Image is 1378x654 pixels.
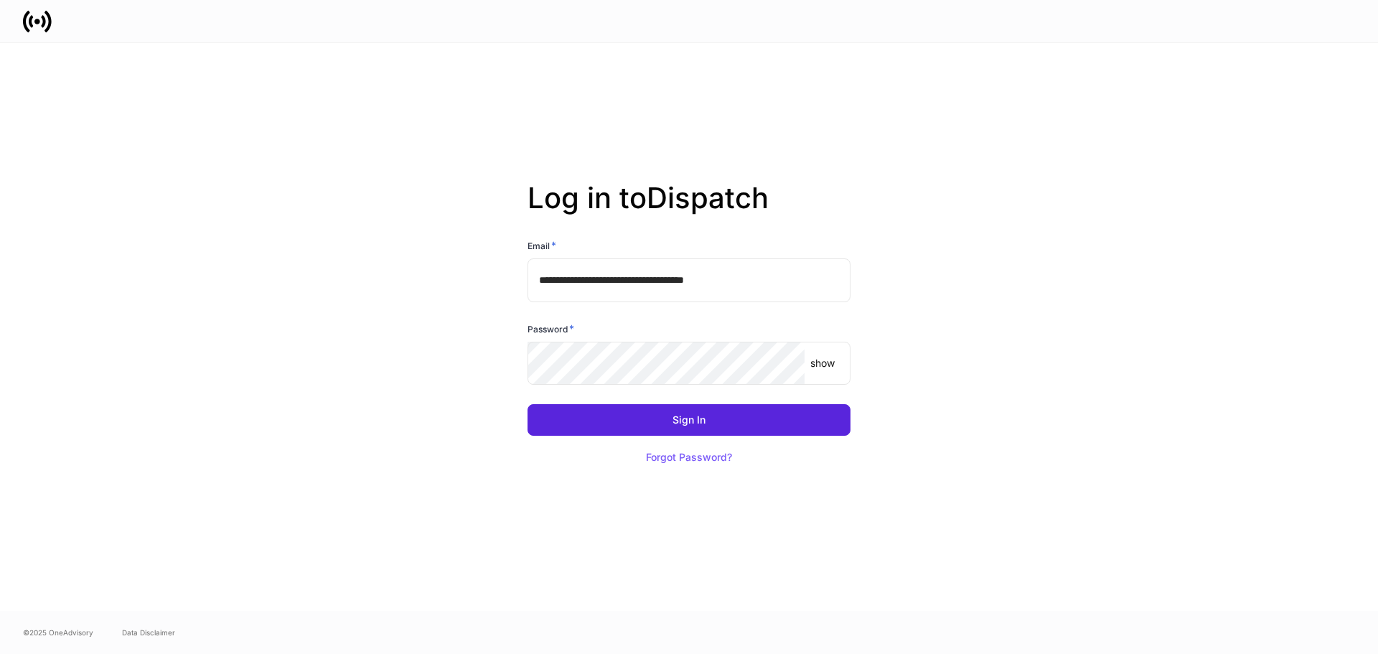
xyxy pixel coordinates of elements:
div: Forgot Password? [646,452,732,462]
h6: Email [528,238,556,253]
div: Sign In [672,415,706,425]
button: Forgot Password? [628,442,750,473]
h6: Password [528,322,574,336]
p: show [810,356,835,370]
a: Data Disclaimer [122,627,175,638]
button: Sign In [528,404,850,436]
h2: Log in to Dispatch [528,181,850,238]
span: © 2025 OneAdvisory [23,627,93,638]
